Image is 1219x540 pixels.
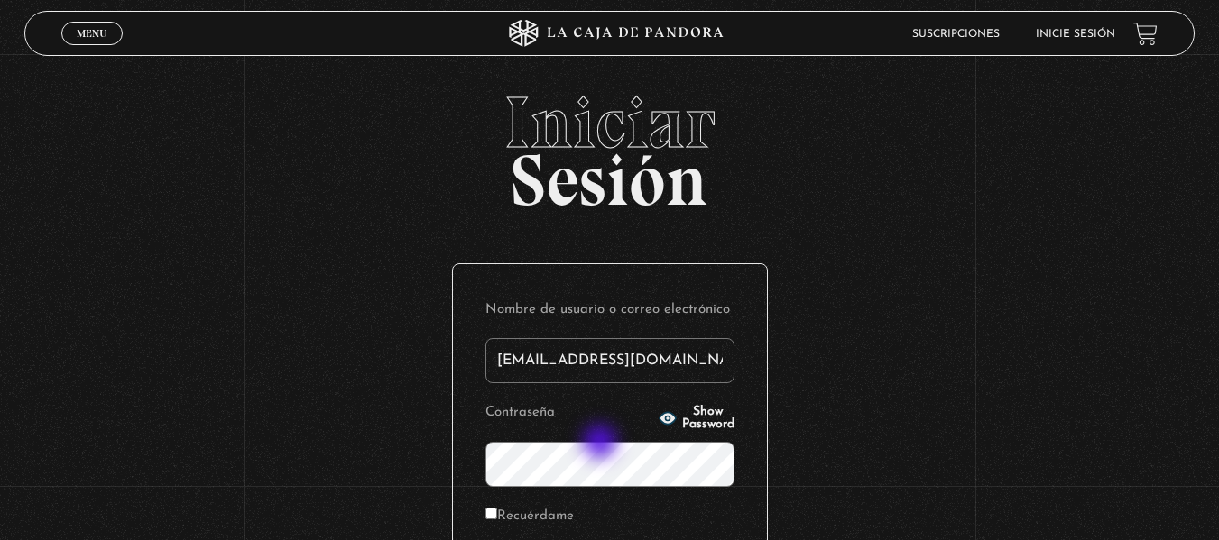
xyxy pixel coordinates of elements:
[485,503,574,531] label: Recuérdame
[1133,21,1158,45] a: View your shopping cart
[485,508,497,519] input: Recuérdame
[659,406,734,431] button: Show Password
[912,29,1000,40] a: Suscripciones
[77,28,106,39] span: Menu
[1036,29,1115,40] a: Inicie sesión
[485,297,734,325] label: Nombre de usuario o correo electrónico
[485,399,653,427] label: Contraseña
[682,406,734,431] span: Show Password
[24,87,1195,159] span: Iniciar
[70,43,113,56] span: Cerrar
[24,87,1195,202] h2: Sesión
